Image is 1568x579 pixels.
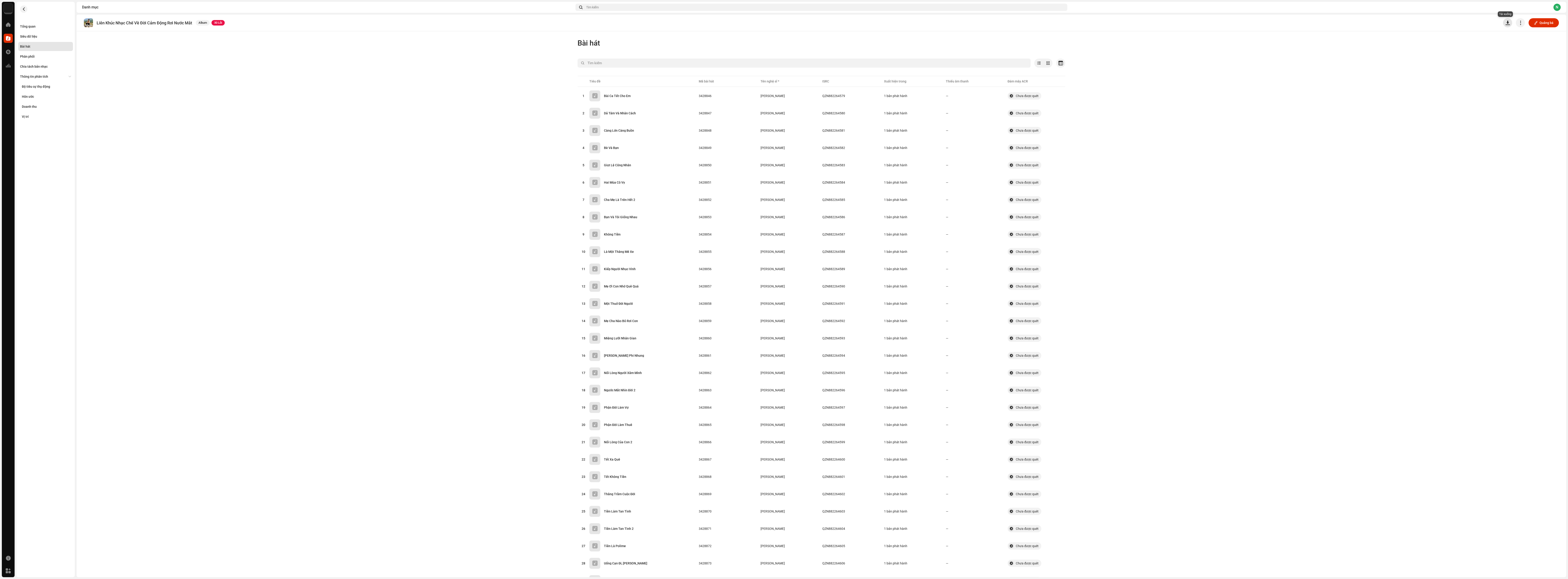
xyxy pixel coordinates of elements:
span: Danh Tuấn Trung [761,337,815,340]
re-a-table-badge: — [946,423,1000,426]
re-m-nav-item: Phân phối [18,52,73,61]
div: Chưa được quét [1016,458,1039,461]
div: Chưa được quét [1016,527,1039,530]
span: 1 bản phát hành [884,285,939,288]
div: [PERSON_NAME] [761,510,785,513]
span: 1 bản phát hành [884,389,939,392]
div: Chưa được quét [1016,544,1039,548]
div: Chưa được quét [1016,492,1039,496]
span: Danh Tuấn Trung [761,475,815,478]
span: 3428848 [699,129,712,132]
div: 1 bản phát hành [884,233,907,236]
span: 1 bản phát hành [884,337,939,340]
div: 1 bản phát hành [884,527,907,530]
re-a-table-badge: — [946,475,1000,478]
div: Danh mục [82,5,574,9]
div: [PERSON_NAME] [761,319,785,323]
img: 76e35660-c1c7-4f61-ac9e-76e2af66a330 [4,4,13,13]
span: Danh Tuấn Trung [761,198,815,201]
span: 3428854 [699,233,712,236]
span: 3428870 [699,510,712,513]
div: Là Một Thằng Mê Xe [604,250,634,253]
span: Danh Tuấn Trung [761,181,815,184]
div: Mẹ Cha Nào Bỏ Rơi Con [604,319,638,323]
div: QZN882264581 [822,129,845,132]
div: 1 bản phát hành [884,510,907,513]
span: Bài hát [578,38,600,48]
span: 3428864 [699,406,712,409]
div: Giọt Lệ Công Nhân [604,164,631,167]
div: QZN882264591 [822,302,845,305]
div: Chưa được quét [1016,302,1039,305]
re-a-table-badge: — [946,267,1000,271]
div: 1 bản phát hành [884,406,907,409]
re-m-nav-item: Hôn ước [18,92,73,101]
re-a-table-badge: — [946,510,1000,513]
span: 3428859 [699,319,712,323]
div: QZN882264601 [822,475,845,478]
span: Danh Tuấn Trung [761,527,815,530]
re-m-nav-item: Tổng quan [18,22,73,31]
div: [PERSON_NAME] [761,371,785,374]
span: 3428851 [699,181,712,184]
div: N [1553,4,1561,11]
div: Phân phối [20,55,35,58]
span: 1 bản phát hành [884,544,939,548]
span: 1 bản phát hành [884,129,939,132]
div: Ngước Mắt Nhìn Đời 2 [604,389,635,392]
span: 1 bản phát hành [884,250,939,253]
div: Bè Và Bạn [604,146,619,149]
div: 1 bản phát hành [884,181,907,184]
re-m-nav-item: Bài hát [18,42,73,51]
div: 1 bản phát hành [884,544,907,548]
div: [PERSON_NAME] [761,302,785,305]
span: 1 bản phát hành [884,146,939,149]
span: Danh Tuấn Trung [761,233,815,236]
div: 1 bản phát hành [884,423,907,426]
div: Tiền Làm Tan Tình [604,510,631,513]
div: QZN882264596 [822,389,845,392]
div: Tổng quan [20,25,36,28]
div: QZN882264600 [822,458,845,461]
re-a-table-badge: — [946,198,1000,201]
div: [PERSON_NAME] [761,146,785,149]
re-a-table-badge: — [946,527,1000,530]
div: 1 bản phát hành [884,94,907,97]
div: [PERSON_NAME] [761,285,785,288]
span: 3428860 [699,336,712,340]
div: Hôn ước [22,95,34,98]
div: QZN882264595 [822,371,845,374]
span: 1 bản phát hành [884,527,939,530]
span: 1 bản phát hành [884,112,939,115]
div: 1 bản phát hành [884,112,907,115]
span: Danh Tuấn Trung [761,129,815,132]
div: 1 bản phát hành [884,492,907,496]
div: QZN882264580 [822,112,845,115]
div: Chưa được quét [1016,250,1039,253]
div: Tết Xa Quê [604,458,620,461]
re-a-table-badge: — [946,129,1000,132]
span: 3428861 [699,354,712,357]
re-a-table-badge: — [946,302,1000,305]
span: 3428853 [699,215,712,219]
span: Danh Tuấn Trung [761,441,815,444]
div: Thăng Trầm Cuộc Đời [604,492,635,496]
span: 3428852 [699,198,712,202]
span: 1 bản phát hành [884,94,939,97]
span: Danh Tuấn Trung [761,458,815,461]
div: [PERSON_NAME] [761,112,785,115]
div: [PERSON_NAME] [761,562,785,565]
span: 1 bản phát hành [884,423,939,426]
div: 1 bản phát hành [884,389,907,392]
div: Chưa được quét [1016,354,1039,357]
div: 1 bản phát hành [884,129,907,132]
span: 1 bản phát hành [884,458,939,461]
re-a-table-badge: — [946,441,1000,444]
div: Uống Cạn Đi, Huynh Đệ [604,562,647,565]
span: Danh Tuấn Trung [761,389,815,392]
re-a-table-badge: — [946,164,1000,167]
span: 3428873 [699,561,712,565]
div: 1 bản phát hành [884,215,907,219]
re-a-table-badge: — [946,389,1000,392]
span: 3428858 [699,302,712,305]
